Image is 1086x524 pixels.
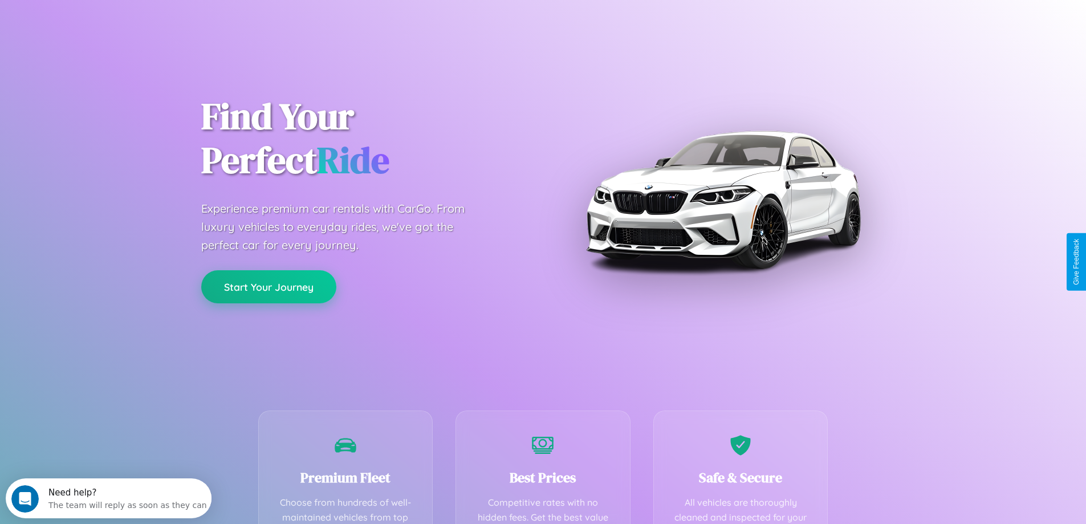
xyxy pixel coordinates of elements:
iframe: Intercom live chat discovery launcher [6,478,211,518]
div: Give Feedback [1072,239,1080,285]
img: Premium BMW car rental vehicle [580,57,865,342]
div: Need help? [43,10,201,19]
span: Ride [317,135,389,185]
p: Experience premium car rentals with CarGo. From luxury vehicles to everyday rides, we've got the ... [201,200,486,254]
div: The team will reply as soon as they can [43,19,201,31]
h1: Find Your Perfect [201,95,526,182]
button: Start Your Journey [201,270,336,303]
div: Open Intercom Messenger [5,5,212,36]
h3: Safe & Secure [671,468,811,487]
h3: Best Prices [473,468,613,487]
h3: Premium Fleet [276,468,416,487]
iframe: Intercom live chat [11,485,39,513]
